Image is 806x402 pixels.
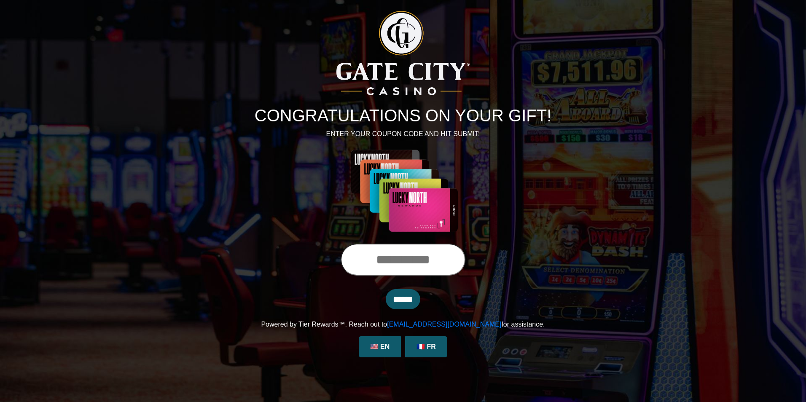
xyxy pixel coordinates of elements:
p: ENTER YOUR COUPON CODE AND HIT SUBMIT: [169,129,637,139]
h1: CONGRATULATIONS ON YOUR GIFT! [169,105,637,126]
img: Center Image [328,149,478,233]
a: 🇺🇸 EN [359,336,401,357]
div: Language Selection [357,336,449,357]
span: Powered by Tier Rewards™. Reach out to for assistance. [261,321,545,328]
a: 🇫🇷 FR [405,336,447,357]
a: [EMAIL_ADDRESS][DOMAIN_NAME] [387,321,501,328]
img: Logo [336,11,470,95]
